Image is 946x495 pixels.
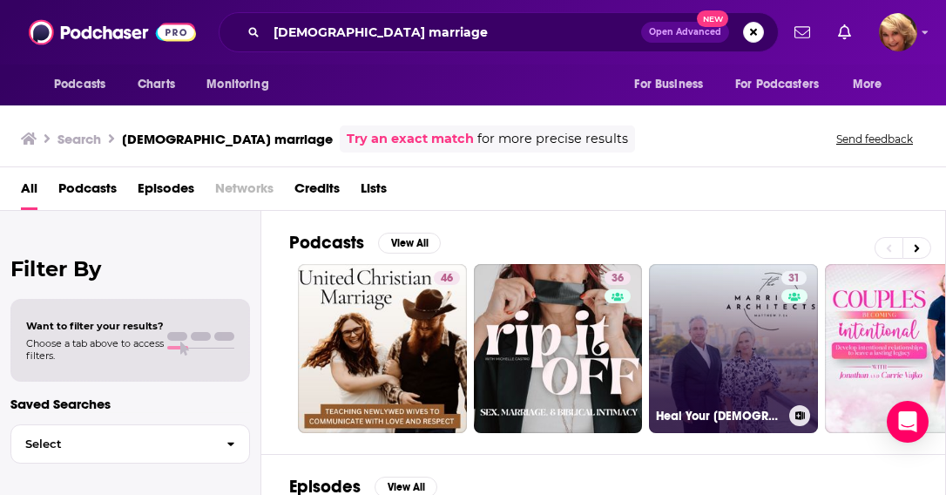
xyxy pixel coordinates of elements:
a: PodcastsView All [289,232,441,254]
a: Credits [294,174,340,210]
img: User Profile [879,13,917,51]
button: open menu [724,68,844,101]
span: Open Advanced [649,28,721,37]
button: open menu [841,68,904,101]
a: Show notifications dropdown [787,17,817,47]
a: Charts [126,68,186,101]
a: All [21,174,37,210]
a: Episodes [138,174,194,210]
button: open menu [622,68,725,101]
h2: Filter By [10,256,250,281]
a: 31 [781,271,807,285]
span: New [697,10,728,27]
div: Search podcasts, credits, & more... [219,12,779,52]
span: Select [11,438,213,450]
img: Podchaser - Follow, Share and Rate Podcasts [29,16,196,49]
h3: Search [57,131,101,147]
a: 31Heal Your [DEMOGRAPHIC_DATA] Marriage [649,264,818,433]
span: Charts [138,72,175,97]
span: For Podcasters [735,72,819,97]
a: 36 [605,271,631,285]
span: Logged in as SuzNiles [879,13,917,51]
button: open menu [42,68,128,101]
a: 46 [298,264,467,433]
a: Show notifications dropdown [831,17,858,47]
a: Lists [361,174,387,210]
span: Networks [215,174,274,210]
h2: Podcasts [289,232,364,254]
span: For Business [634,72,703,97]
span: More [853,72,882,97]
span: Monitoring [206,72,268,97]
button: View All [378,233,441,254]
span: for more precise results [477,129,628,149]
button: Select [10,424,250,464]
a: Podcasts [58,174,117,210]
button: Show profile menu [879,13,917,51]
h3: Heal Your [DEMOGRAPHIC_DATA] Marriage [656,409,782,424]
h3: [DEMOGRAPHIC_DATA] marriage [122,131,333,147]
a: 46 [434,271,460,285]
button: Open AdvancedNew [641,22,729,43]
button: Send feedback [831,132,918,146]
p: Saved Searches [10,396,250,412]
a: Try an exact match [347,129,474,149]
span: Want to filter your results? [26,320,164,332]
span: Podcasts [54,72,105,97]
span: 36 [612,270,624,288]
div: Open Intercom Messenger [887,401,929,443]
span: 31 [788,270,800,288]
span: 46 [441,270,453,288]
button: open menu [194,68,291,101]
a: 36 [474,264,643,433]
span: Choose a tab above to access filters. [26,337,164,362]
input: Search podcasts, credits, & more... [267,18,641,46]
